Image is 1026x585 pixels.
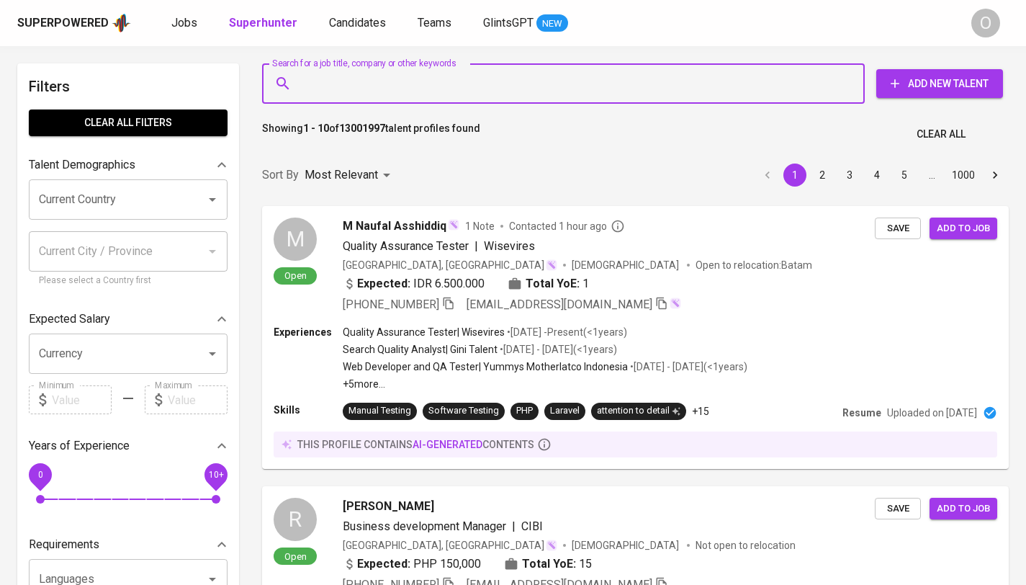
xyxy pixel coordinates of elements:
[343,555,481,573] div: PHP 150,000
[208,470,223,480] span: 10+
[811,164,834,187] button: Go to page 2
[297,437,534,452] p: this profile contains contents
[343,325,505,339] p: Quality Assurance Tester | Wisevires
[572,538,681,553] span: [DEMOGRAPHIC_DATA]
[343,538,557,553] div: [GEOGRAPHIC_DATA], [GEOGRAPHIC_DATA]
[229,16,297,30] b: Superhunter
[984,164,1007,187] button: Go to next page
[882,501,914,517] span: Save
[29,311,110,328] p: Expected Salary
[262,206,1009,469] a: MOpenM Naufal Asshiddiq1 NoteContacted 1 hour agoQuality Assurance Tester|Wisevires[GEOGRAPHIC_DA...
[413,439,482,450] span: AI-generated
[303,122,329,134] b: 1 - 10
[40,114,216,132] span: Clear All filters
[343,342,498,357] p: Search Quality Analyst | Gini Talent
[343,377,747,391] p: +5 more ...
[484,239,535,253] span: Wisevires
[888,75,991,93] span: Add New Talent
[882,220,914,237] span: Save
[875,218,921,240] button: Save
[930,498,997,520] button: Add to job
[39,274,217,288] p: Please select a Country first
[509,219,625,233] span: Contacted 1 hour ago
[17,15,109,32] div: Superpowered
[550,404,580,418] div: Laravel
[274,325,343,339] p: Experiences
[696,538,796,553] p: Not open to relocation
[911,121,971,148] button: Clear All
[171,14,200,32] a: Jobs
[838,164,861,187] button: Go to page 3
[343,218,446,235] span: M Naufal Asshiddiq
[29,305,228,334] div: Expected Salary
[168,385,228,414] input: Value
[597,404,680,418] div: attention to detail
[357,555,410,573] b: Expected:
[29,151,228,179] div: Talent Demographics
[842,406,881,420] p: Resume
[930,218,997,240] button: Add to job
[937,501,990,517] span: Add to job
[329,14,389,32] a: Candidates
[305,166,378,184] p: Most Relevant
[448,219,459,231] img: magic_wand.svg
[343,360,628,374] p: Web Developer and QA Tester | Yummys Motherlatco Indonesia
[343,519,506,533] span: Business development Manager
[917,125,966,143] span: Clear All
[611,219,625,233] svg: By Batam recruiter
[696,258,812,272] p: Open to relocation : Batam
[516,404,533,418] div: PHP
[29,530,228,559] div: Requirements
[262,121,480,148] p: Showing of talent profiles found
[783,164,806,187] button: page 1
[572,258,681,272] span: [DEMOGRAPHIC_DATA]
[512,518,516,535] span: |
[357,275,410,292] b: Expected:
[521,519,543,533] span: CIBI
[465,219,495,233] span: 1 Note
[522,555,576,573] b: Total YoE:
[112,12,131,34] img: app logo
[348,404,411,418] div: Manual Testing
[17,12,131,34] a: Superpoweredapp logo
[920,168,943,182] div: …
[37,470,42,480] span: 0
[171,16,197,30] span: Jobs
[52,385,112,414] input: Value
[546,540,557,551] img: magic_wand.svg
[505,325,627,339] p: • [DATE] - Present ( <1 years )
[875,498,921,520] button: Save
[628,360,747,374] p: • [DATE] - [DATE] ( <1 years )
[343,275,485,292] div: IDR 6.500.000
[536,17,568,31] span: NEW
[483,14,568,32] a: GlintsGPT NEW
[546,259,557,271] img: magic_wand.svg
[887,406,977,420] p: Uploaded on [DATE]
[202,344,222,364] button: Open
[279,269,312,282] span: Open
[483,16,534,30] span: GlintsGPT
[343,498,434,515] span: [PERSON_NAME]
[582,275,589,292] span: 1
[274,218,317,261] div: M
[29,432,228,460] div: Years of Experience
[343,239,469,253] span: Quality Assurance Tester
[339,122,385,134] b: 13001997
[29,156,135,174] p: Talent Demographics
[876,69,1003,98] button: Add New Talent
[893,164,916,187] button: Go to page 5
[474,238,478,255] span: |
[754,164,1009,187] nav: pagination navigation
[29,536,99,553] p: Requirements
[937,220,990,237] span: Add to job
[274,498,317,541] div: R
[418,14,454,32] a: Teams
[229,14,300,32] a: Superhunter
[526,275,580,292] b: Total YoE:
[29,110,228,136] button: Clear All filters
[274,403,343,417] p: Skills
[329,16,386,30] span: Candidates
[279,550,312,563] span: Open
[971,9,1000,37] div: O
[670,298,681,309] img: magic_wand.svg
